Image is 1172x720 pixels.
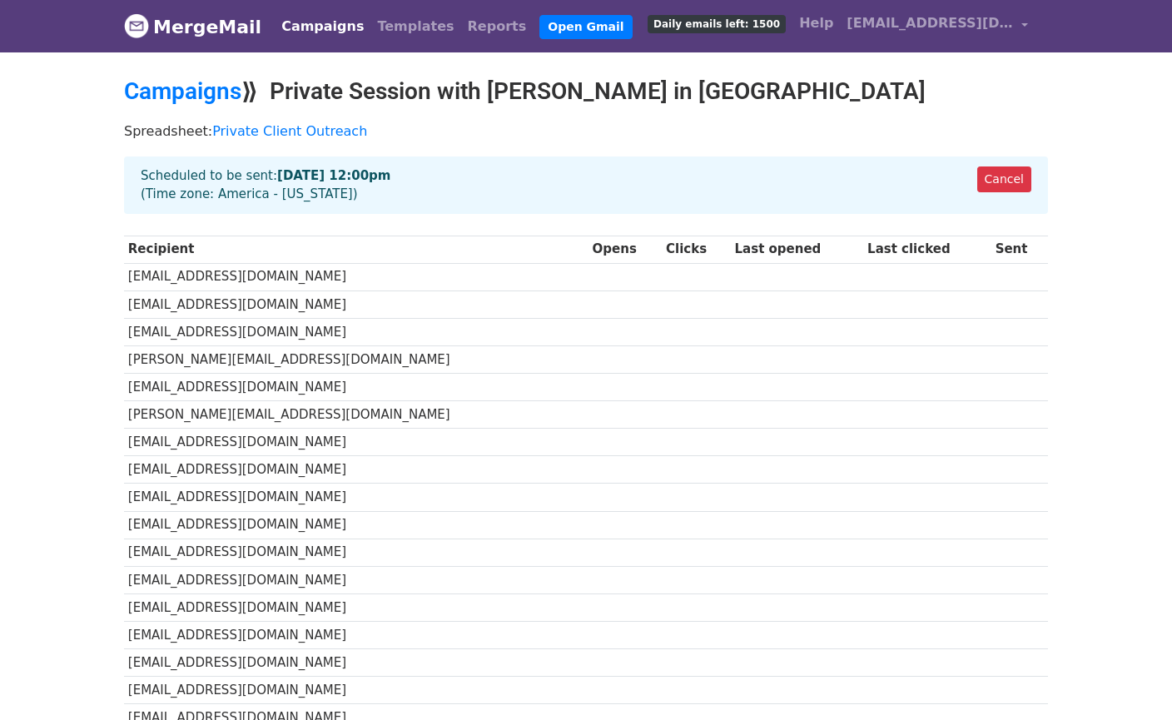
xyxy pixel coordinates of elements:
td: [EMAIL_ADDRESS][DOMAIN_NAME] [124,621,588,648]
a: Cancel [977,166,1031,192]
a: [EMAIL_ADDRESS][DOMAIN_NAME] [840,7,1035,46]
span: [EMAIL_ADDRESS][DOMAIN_NAME] [847,13,1013,33]
th: Sent [991,236,1048,263]
a: Campaigns [124,77,241,105]
th: Opens [588,236,662,263]
a: Daily emails left: 1500 [641,7,792,40]
a: MergeMail [124,9,261,44]
a: Open Gmail [539,15,632,39]
td: [PERSON_NAME][EMAIL_ADDRESS][DOMAIN_NAME] [124,345,588,373]
td: [EMAIL_ADDRESS][DOMAIN_NAME] [124,566,588,593]
span: Daily emails left: 1500 [648,15,786,33]
img: MergeMail logo [124,13,149,38]
th: Last clicked [863,236,991,263]
td: [EMAIL_ADDRESS][DOMAIN_NAME] [124,429,588,456]
th: Clicks [662,236,731,263]
a: Templates [370,10,460,43]
h2: ⟫ Private Session with [PERSON_NAME] in [GEOGRAPHIC_DATA] [124,77,1048,106]
th: Recipient [124,236,588,263]
td: [EMAIL_ADDRESS][DOMAIN_NAME] [124,539,588,566]
td: [EMAIL_ADDRESS][DOMAIN_NAME] [124,374,588,401]
td: [EMAIL_ADDRESS][DOMAIN_NAME] [124,511,588,539]
iframe: Chat Widget [1089,640,1172,720]
p: Spreadsheet: [124,122,1048,140]
a: Reports [461,10,534,43]
td: [EMAIL_ADDRESS][DOMAIN_NAME] [124,484,588,511]
a: Campaigns [275,10,370,43]
td: [EMAIL_ADDRESS][DOMAIN_NAME] [124,593,588,621]
td: [EMAIL_ADDRESS][DOMAIN_NAME] [124,263,588,290]
td: [EMAIL_ADDRESS][DOMAIN_NAME] [124,290,588,318]
td: [EMAIL_ADDRESS][DOMAIN_NAME] [124,318,588,345]
td: [EMAIL_ADDRESS][DOMAIN_NAME] [124,677,588,704]
strong: [DATE] 12:00pm [277,168,390,183]
th: Last opened [731,236,864,263]
td: [EMAIL_ADDRESS][DOMAIN_NAME] [124,456,588,484]
div: Scheduled to be sent: (Time zone: America - [US_STATE]) [124,156,1048,214]
a: Help [792,7,840,40]
td: [EMAIL_ADDRESS][DOMAIN_NAME] [124,649,588,677]
a: Private Client Outreach [212,123,367,139]
td: [PERSON_NAME][EMAIL_ADDRESS][DOMAIN_NAME] [124,401,588,429]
